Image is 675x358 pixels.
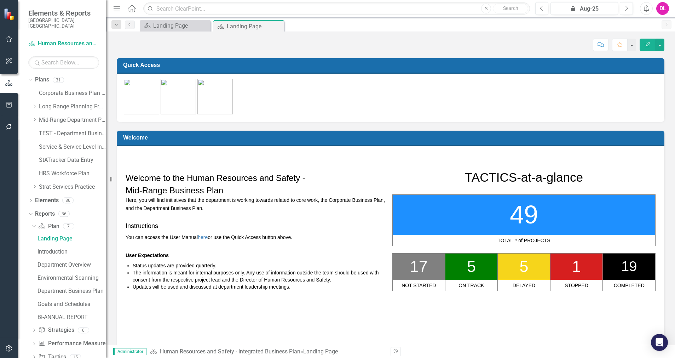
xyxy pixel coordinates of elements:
span: STOPPED [565,283,588,288]
input: Search Below... [28,56,99,69]
div: Goals and Schedules [37,301,106,307]
img: CBP-green%20v2.png [124,79,159,114]
div: Landing Page [37,235,106,242]
button: Aug-25 [550,2,618,15]
h3: Welcome [123,134,660,141]
span: 1 [572,257,581,275]
button: DL [656,2,669,15]
a: Human Resources and Safety - Integrated Business Plan [160,348,300,355]
span: 19 [621,258,637,274]
span: TACTICS-at-a-glance [465,170,583,184]
a: Strat Services Practice [39,183,106,191]
a: Landing Page [36,233,106,244]
a: Corporate Business Plan ([DATE]-[DATE]) [39,89,106,97]
small: [GEOGRAPHIC_DATA], [GEOGRAPHIC_DATA] [28,17,99,29]
a: Strategies [38,326,74,334]
div: 36 [58,211,70,217]
button: Search [493,4,528,13]
a: Human Resources and Safety - Integrated Business Plan [28,40,99,48]
li: Updates will be used and discussed at department leadership meetings. [133,283,389,290]
a: Environmental Scanning [36,272,106,283]
span: Administrator [113,348,146,355]
span: Elements & Reports [28,9,99,17]
div: Department Business Plan [37,288,106,294]
div: Department Overview [37,262,106,268]
div: 86 [62,198,74,204]
span: ON TRACK [458,283,484,288]
a: Plan [38,222,59,231]
a: Landing Page [142,21,209,30]
div: Environmental Scanning [37,275,106,281]
span: Mid-Range Business Plan [126,186,223,195]
a: Plans [35,76,49,84]
img: ClearPoint Strategy [4,8,16,20]
div: Introduction [37,249,106,255]
span: You can access the User Manual or use the Quick Access button above. [126,234,292,240]
div: 7 [63,223,74,229]
a: Performance Measures [38,340,108,348]
span: 49 [510,200,538,229]
li: Status updates are provided quarterly. [133,262,389,269]
span: Instructions [126,222,158,229]
img: Training-green%20v2.png [197,79,233,114]
span: Here, you will find initiatives that the department is working towards related to core work, the ... [126,189,385,229]
a: Department Business Plan [36,285,106,296]
a: Mid-Range Department Plans [39,116,106,124]
a: HRS Workforce Plan [39,170,106,178]
div: Landing Page [303,348,338,355]
div: Landing Page [227,22,282,31]
span: 5 [467,257,476,275]
div: Aug-25 [553,5,616,13]
a: Long Range Planning Framework [39,103,106,111]
input: Search ClearPoint... [143,2,530,15]
span: 5 [519,257,528,275]
div: 6 [78,327,89,333]
a: Introduction [36,246,106,257]
a: Service & Service Level Inventory [39,143,106,151]
span: Welcome to the Human Resources and Safety - [126,173,305,183]
div: Open Intercom Messenger [651,334,668,351]
span: User Expectations [126,252,169,258]
span: COMPLETED [614,283,645,288]
div: Landing Page [153,21,209,30]
a: Reports [35,210,55,218]
a: Goals and Schedules [36,298,106,309]
a: Elements [35,197,59,205]
span: Search [503,5,518,11]
span: NOT STARTED [402,283,436,288]
h3: Quick Access [123,62,660,68]
span: 17 [410,257,428,275]
div: 31 [53,77,64,83]
a: StATracker Data Entry [39,156,106,164]
li: The information is meant for internal purposes only. Any use of information outside the team shou... [133,269,389,283]
span: DELAYED [513,283,535,288]
div: » [150,348,385,356]
span: TOTAL # of PROJECTS [497,238,550,243]
a: TEST - Department Business Plan [39,130,106,138]
a: BI-ANNUAL REPORT [36,311,106,323]
img: Assignments.png [161,79,196,114]
div: BI-ANNUAL REPORT [37,314,106,320]
a: Department Overview [36,259,106,270]
a: here [198,234,208,240]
